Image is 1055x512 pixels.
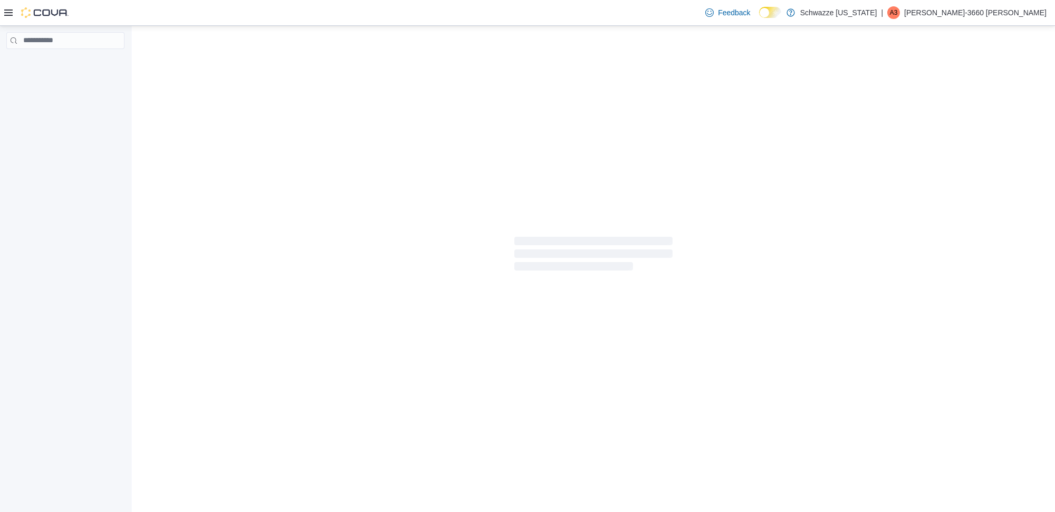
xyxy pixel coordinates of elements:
[718,7,750,18] span: Feedback
[890,6,898,19] span: A3
[800,6,877,19] p: Schwazze [US_STATE]
[881,6,883,19] p: |
[6,51,124,76] nav: Complex example
[887,6,900,19] div: Angelica-3660 Ortiz
[904,6,1047,19] p: [PERSON_NAME]-3660 [PERSON_NAME]
[514,239,673,273] span: Loading
[701,2,754,23] a: Feedback
[759,7,781,18] input: Dark Mode
[21,7,69,18] img: Cova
